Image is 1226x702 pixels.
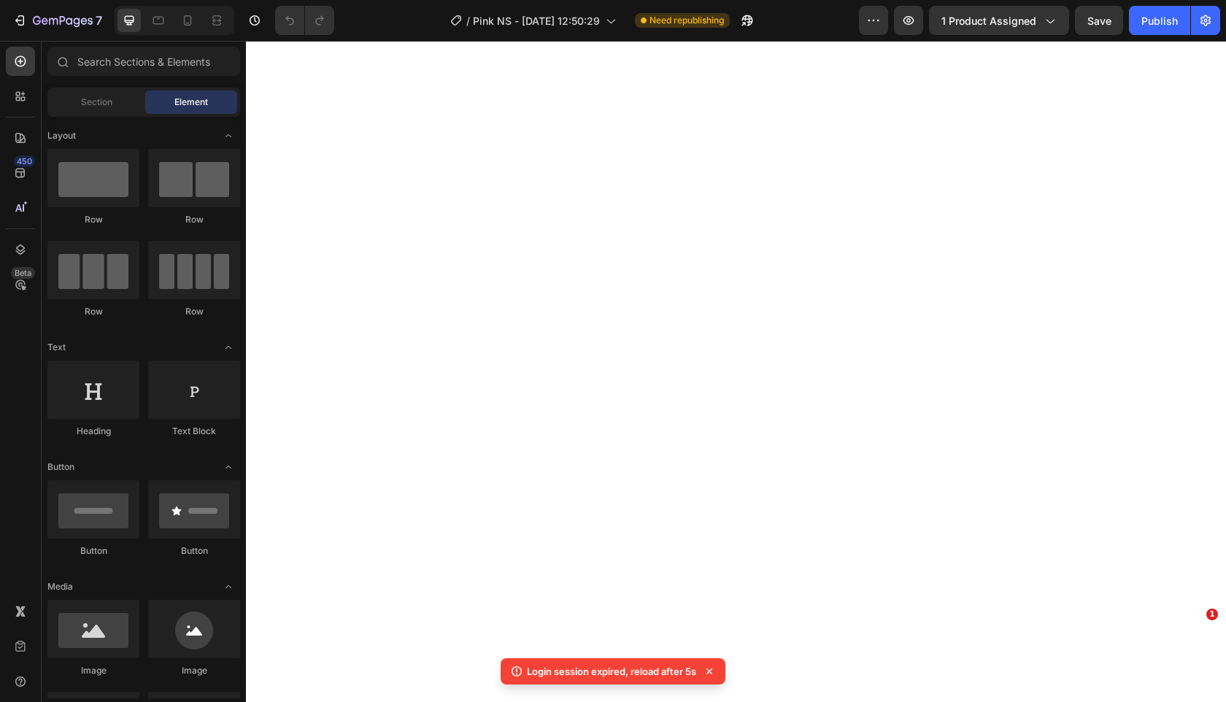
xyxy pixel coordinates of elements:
[1141,13,1178,28] div: Publish
[47,47,240,76] input: Search Sections & Elements
[47,460,74,474] span: Button
[47,425,139,438] div: Heading
[47,580,73,593] span: Media
[6,6,109,35] button: 7
[246,41,1226,702] iframe: Design area
[649,14,724,27] span: Need republishing
[47,305,139,318] div: Row
[1176,630,1211,666] iframe: Intercom live chat
[275,6,334,35] div: Undo/Redo
[47,664,139,677] div: Image
[96,12,102,29] p: 7
[1129,6,1190,35] button: Publish
[148,425,240,438] div: Text Block
[174,96,208,109] span: Element
[47,129,76,142] span: Layout
[14,155,35,167] div: 450
[1206,609,1218,620] span: 1
[941,13,1036,28] span: 1 product assigned
[466,13,470,28] span: /
[217,336,240,359] span: Toggle open
[527,664,696,679] p: Login session expired, reload after 5s
[148,664,240,677] div: Image
[473,13,600,28] span: Pink NS - [DATE] 12:50:29
[929,6,1069,35] button: 1 product assigned
[81,96,112,109] span: Section
[47,544,139,558] div: Button
[1075,6,1123,35] button: Save
[217,124,240,147] span: Toggle open
[217,455,240,479] span: Toggle open
[217,575,240,598] span: Toggle open
[148,544,240,558] div: Button
[148,213,240,226] div: Row
[11,267,35,279] div: Beta
[1087,15,1111,27] span: Save
[47,341,66,354] span: Text
[47,213,139,226] div: Row
[148,305,240,318] div: Row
